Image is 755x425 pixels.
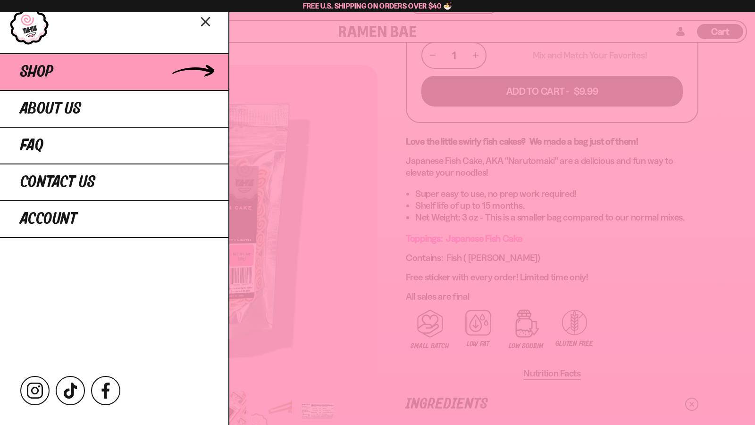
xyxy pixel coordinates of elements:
[20,137,43,154] span: FAQ
[20,211,77,228] span: Account
[303,1,453,10] span: Free U.S. Shipping on Orders over $40 🍜
[20,100,81,117] span: About Us
[198,13,214,29] button: Close menu
[20,64,53,81] span: Shop
[20,174,95,191] span: Contact Us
